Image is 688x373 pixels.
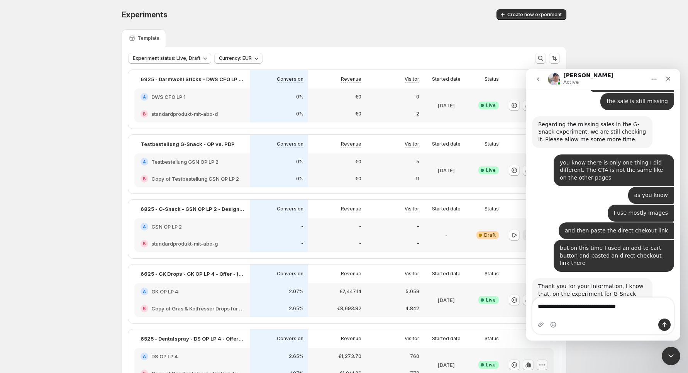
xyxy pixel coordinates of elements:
[133,55,200,61] span: Experiment status: Live, Draft
[438,361,455,369] p: [DATE]
[416,111,419,117] p: 2
[143,176,146,181] h2: B
[405,305,419,312] p: 4,842
[277,141,303,147] p: Conversion
[526,69,680,341] iframe: Intercom live chat
[137,35,159,41] p: Template
[417,241,419,247] p: -
[416,159,419,165] p: 5
[143,159,146,164] h2: A
[507,12,562,18] span: Create new experiment
[438,166,455,174] p: [DATE]
[485,206,499,212] p: Status
[151,93,186,101] h2: DWS CFO LP 1
[296,111,303,117] p: 0%
[143,306,146,311] h2: B
[141,75,244,83] p: 6925 - Darmwohl Sticks - DWS CFO LP 1 - Offer - CFO vs. Standard
[497,9,566,20] button: Create new experiment
[128,53,211,64] button: Experiment status: Live, Draft
[355,159,361,165] p: €0
[549,53,560,64] button: Sort the results
[151,240,218,248] h2: standardprodukt-mit-abo-g
[122,10,168,19] span: Experiments
[143,112,146,116] h2: B
[445,231,447,239] p: -
[662,347,680,365] iframe: Intercom live chat
[405,271,419,277] p: Visitor
[141,140,235,148] p: Testbestellung G-Snack - OP vs. PDP
[301,241,303,247] p: -
[438,296,455,304] p: [DATE]
[485,271,499,277] p: Status
[432,141,461,147] p: Started date
[486,297,496,303] span: Live
[417,224,419,230] p: -
[485,76,499,82] p: Status
[143,354,146,359] h2: A
[277,76,303,82] p: Conversion
[410,353,419,359] p: 760
[486,167,496,173] span: Live
[355,176,361,182] p: €0
[338,353,361,359] p: €1,273.70
[219,55,252,61] span: Currency: EUR
[339,288,361,295] p: €7,447.14
[151,353,178,360] h2: DS OP LP 4
[151,305,244,312] h2: Copy of Gras & Kotfresser Drops für Hunde: Jetzt Neukunden Deal sichern!-v1
[405,288,419,295] p: 5,059
[359,241,361,247] p: -
[432,271,461,277] p: Started date
[355,111,361,117] p: €0
[405,206,419,212] p: Visitor
[438,102,455,109] p: [DATE]
[341,76,361,82] p: Revenue
[355,94,361,100] p: €0
[416,94,419,100] p: 0
[359,224,361,230] p: -
[141,270,244,278] p: 6625 - GK Drops - GK OP LP 4 - Offer - (1,3,6) vs. (1,3 für 2,6)
[337,305,361,312] p: €8,693.82
[289,288,303,295] p: 2.07%
[341,336,361,342] p: Revenue
[143,289,146,294] h2: A
[301,224,303,230] p: -
[277,336,303,342] p: Conversion
[214,53,263,64] button: Currency: EUR
[432,76,461,82] p: Started date
[143,95,146,99] h2: A
[143,224,146,229] h2: A
[405,336,419,342] p: Visitor
[151,223,182,231] h2: GSN OP LP 2
[486,102,496,109] span: Live
[341,206,361,212] p: Revenue
[151,158,219,166] h2: Testbestellung GSN OP LP 2
[341,141,361,147] p: Revenue
[296,159,303,165] p: 0%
